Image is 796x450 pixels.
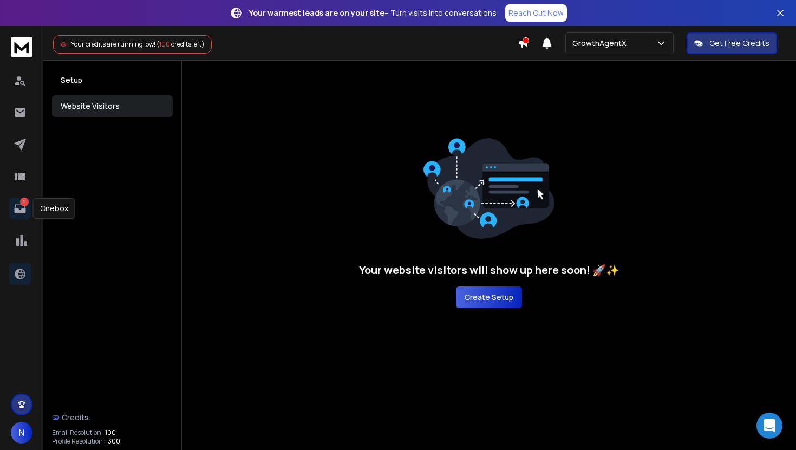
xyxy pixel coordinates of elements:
p: 1 [20,198,29,206]
span: Credits: [62,412,92,423]
span: Your credits are running low! [71,40,155,49]
span: ( credits left) [156,40,205,49]
a: Reach Out Now [505,4,567,22]
span: 100 [159,40,170,49]
p: Email Resolution: [52,428,103,437]
span: 300 [108,437,120,446]
button: Get Free Credits [687,32,777,54]
p: – Turn visits into conversations [249,8,497,18]
strong: Your warmest leads are on your site [249,8,384,18]
button: Website Visitors [52,95,173,117]
button: N [11,422,32,444]
span: 100 [105,428,116,437]
a: 1 [9,198,31,219]
p: Get Free Credits [709,38,769,49]
a: Credits: [52,407,173,428]
button: Create Setup [456,286,522,308]
div: Open Intercom Messenger [756,413,782,439]
p: GrowthAgentX [572,38,631,49]
p: Profile Resolution : [52,437,106,446]
img: logo [11,37,32,57]
button: Setup [52,69,173,91]
p: Reach Out Now [508,8,564,18]
div: Onebox [33,198,75,219]
h3: Your website visitors will show up here soon! 🚀✨ [359,263,619,278]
